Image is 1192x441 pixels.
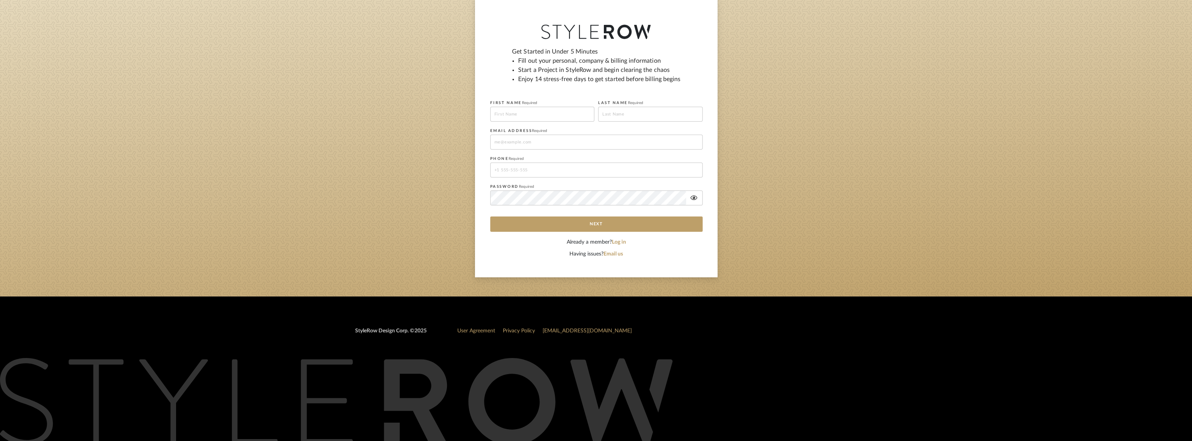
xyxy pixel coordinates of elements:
input: me@example.com [490,135,703,150]
div: StyleRow Design Corp. ©2025 [355,327,427,341]
label: PHONE [490,156,524,161]
a: Email us [603,251,623,257]
button: Log in [612,238,626,246]
label: FIRST NAME [490,101,537,105]
div: Get Started in Under 5 Minutes [512,47,680,90]
li: Enjoy 14 stress-free days to get started before billing begins [518,75,680,84]
label: LAST NAME [598,101,643,105]
input: Last Name [598,107,703,122]
a: [EMAIL_ADDRESS][DOMAIN_NAME] [543,328,632,334]
span: Required [509,157,524,161]
label: EMAIL ADDRESS [490,129,548,133]
label: PASSWORD [490,184,534,189]
div: Having issues? [490,250,703,258]
input: +1 555-555-555 [490,163,703,177]
input: First Name [490,107,595,122]
span: Required [628,101,643,105]
button: Next [490,216,703,232]
li: Start a Project in StyleRow and begin clearing the chaos [518,65,680,75]
span: Required [522,101,537,105]
li: Fill out your personal, company & billing information [518,56,680,65]
div: Already a member? [490,238,703,246]
a: Privacy Policy [503,328,535,334]
a: User Agreement [457,328,495,334]
span: Required [532,129,547,133]
span: Required [519,185,534,189]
